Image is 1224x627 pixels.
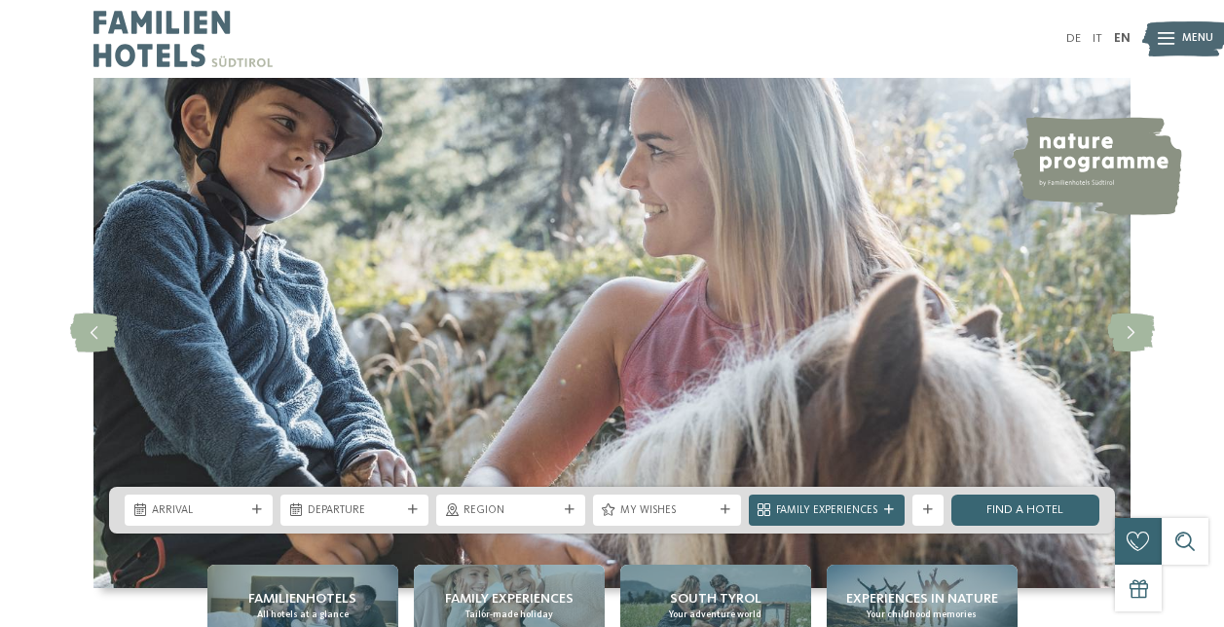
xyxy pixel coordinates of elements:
a: EN [1114,32,1131,45]
span: Menu [1182,31,1213,47]
img: nature programme by Familienhotels Südtirol [1011,117,1182,215]
a: Find a hotel [951,495,1099,526]
span: Experiences in nature [846,589,998,609]
a: DE [1066,32,1081,45]
span: All hotels at a glance [257,609,349,621]
a: IT [1093,32,1102,45]
span: South Tyrol [670,589,761,609]
span: Family Experiences [445,589,574,609]
span: Tailor-made holiday [465,609,553,621]
span: Your adventure world [669,609,761,621]
span: Departure [308,503,401,519]
span: Familienhotels [248,589,356,609]
span: My wishes [620,503,714,519]
span: Your childhood memories [867,609,977,621]
img: Familienhotels Südtirol: The happy family places! [93,78,1131,588]
span: Family Experiences [776,503,877,519]
span: Arrival [152,503,245,519]
span: Region [464,503,557,519]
